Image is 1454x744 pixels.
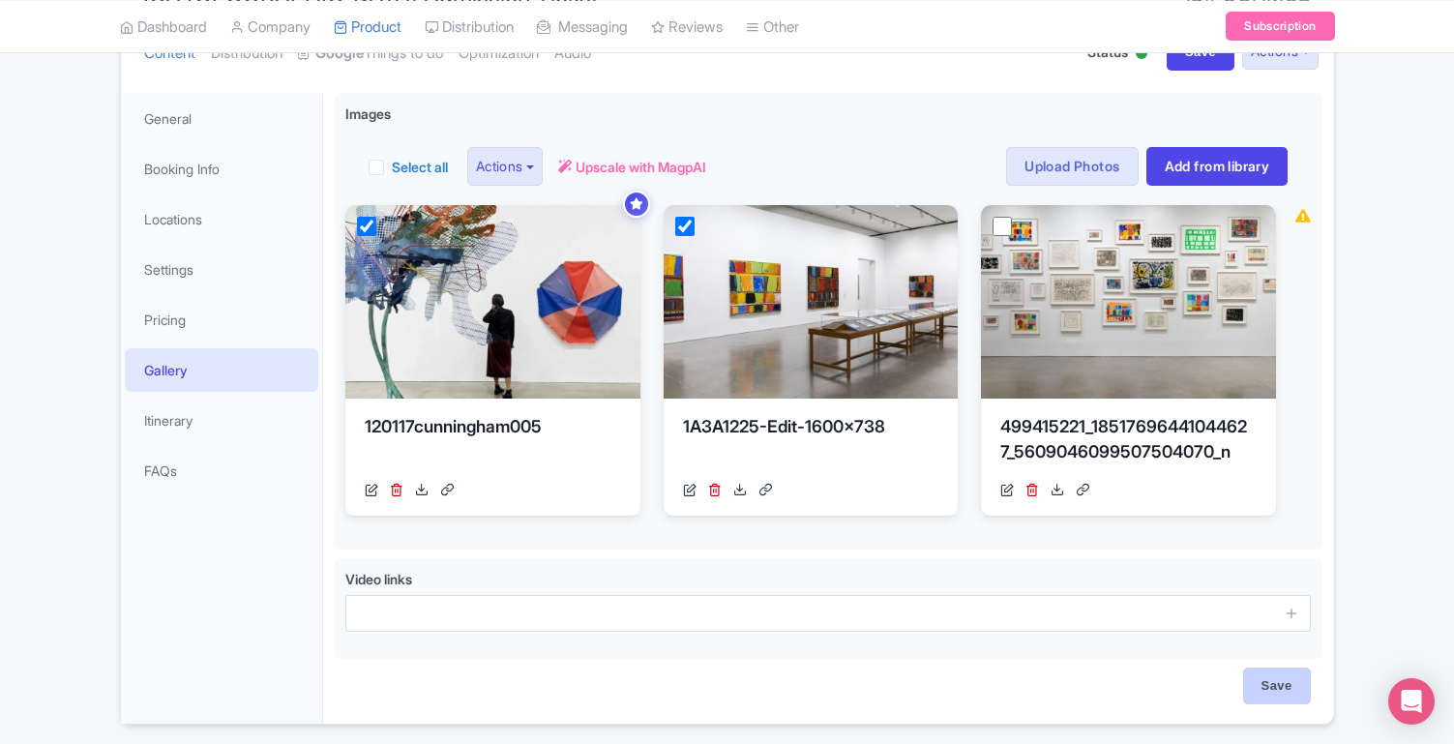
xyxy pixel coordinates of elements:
[576,157,706,177] span: Upscale with MagpAI
[125,147,318,191] a: Booking Info
[1132,40,1151,70] div: Active
[558,157,706,177] a: Upscale with MagpAI
[211,23,282,84] a: Distribution
[125,197,318,241] a: Locations
[1243,668,1311,704] input: Save
[1006,147,1138,186] a: Upload Photos
[125,399,318,442] a: Itinerary
[1000,414,1257,472] div: 499415221_18517696441044627_5609046099507504070_n
[298,23,443,84] a: GoogleThings to do
[315,43,364,65] strong: Google
[125,449,318,492] a: FAQs
[144,23,195,84] a: Content
[392,157,448,177] label: Select all
[125,348,318,392] a: Gallery
[125,298,318,342] a: Pricing
[125,248,318,291] a: Settings
[365,414,621,472] div: 120117cunningham005
[459,23,539,84] a: Optimization
[1388,678,1435,725] div: Open Intercom Messenger
[345,571,412,587] span: Video links
[467,147,544,186] button: Actions
[554,23,591,84] a: Audio
[1146,147,1289,186] a: Add from library
[1226,12,1334,41] a: Subscription
[683,414,939,472] div: 1A3A1225-Edit-1600x738
[125,97,318,140] a: General
[345,104,391,124] span: Images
